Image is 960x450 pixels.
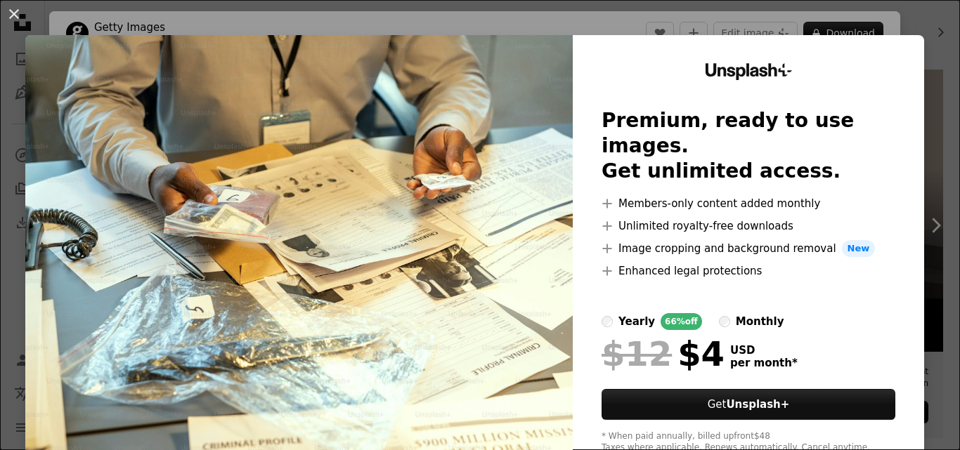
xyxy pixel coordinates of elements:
strong: Unsplash+ [726,398,789,411]
li: Image cropping and background removal [602,240,895,257]
div: yearly [618,313,655,330]
span: per month * [730,357,798,369]
input: yearly66%off [602,316,613,327]
li: Enhanced legal protections [602,263,895,279]
button: GetUnsplash+ [602,389,895,420]
span: New [842,240,876,257]
span: $12 [602,336,672,372]
span: USD [730,344,798,357]
div: monthly [736,313,784,330]
div: 66% off [661,313,702,330]
div: $4 [602,336,725,372]
li: Members-only content added monthly [602,195,895,212]
input: monthly [719,316,730,327]
li: Unlimited royalty-free downloads [602,218,895,234]
h2: Premium, ready to use images. Get unlimited access. [602,108,895,184]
